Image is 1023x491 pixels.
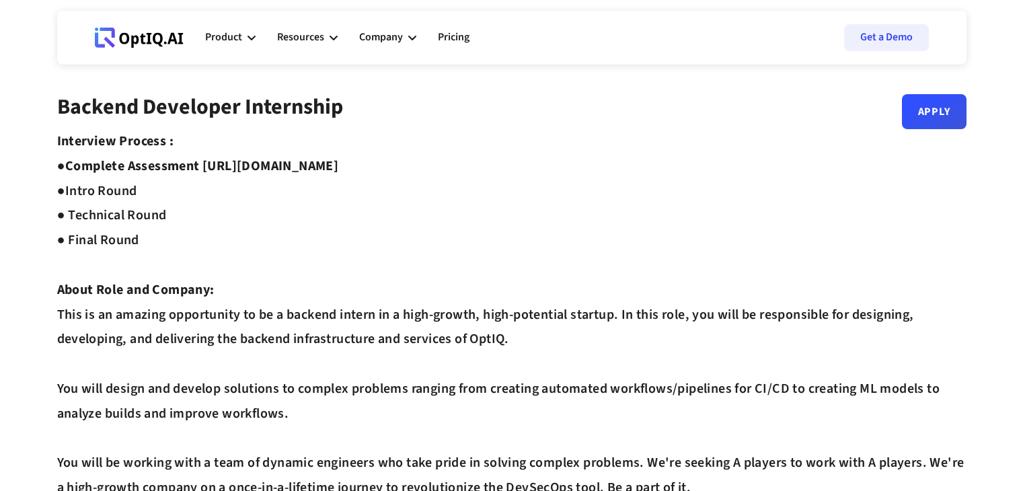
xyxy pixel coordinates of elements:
[277,28,324,46] div: Resources
[277,17,338,58] div: Resources
[95,47,96,48] div: Webflow Homepage
[57,157,339,200] strong: Complete Assessment [URL][DOMAIN_NAME] ●
[359,28,403,46] div: Company
[205,28,242,46] div: Product
[95,17,184,58] a: Webflow Homepage
[902,94,967,129] a: Apply
[57,132,174,151] strong: Interview Process :
[57,280,215,299] strong: About Role and Company:
[438,17,469,58] a: Pricing
[844,24,929,51] a: Get a Demo
[57,91,343,122] strong: Backend Developer Internship
[205,17,256,58] div: Product
[359,17,416,58] div: Company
